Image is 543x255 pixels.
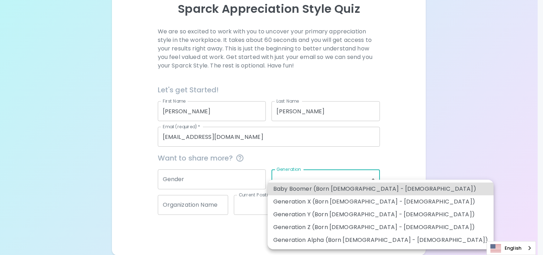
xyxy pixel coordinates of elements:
a: English [487,242,536,255]
li: Generation Alpha (Born [DEMOGRAPHIC_DATA] - [DEMOGRAPHIC_DATA]) [268,234,494,246]
li: Generation X (Born [DEMOGRAPHIC_DATA] - [DEMOGRAPHIC_DATA]) [268,195,494,208]
aside: Language selected: English [486,241,536,255]
div: Language [486,241,536,255]
li: Generation Z (Born [DEMOGRAPHIC_DATA] - [DEMOGRAPHIC_DATA]) [268,221,494,234]
li: Generation Y (Born [DEMOGRAPHIC_DATA] - [DEMOGRAPHIC_DATA]) [268,208,494,221]
li: Baby Boomer (Born [DEMOGRAPHIC_DATA] - [DEMOGRAPHIC_DATA]) [268,183,494,195]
